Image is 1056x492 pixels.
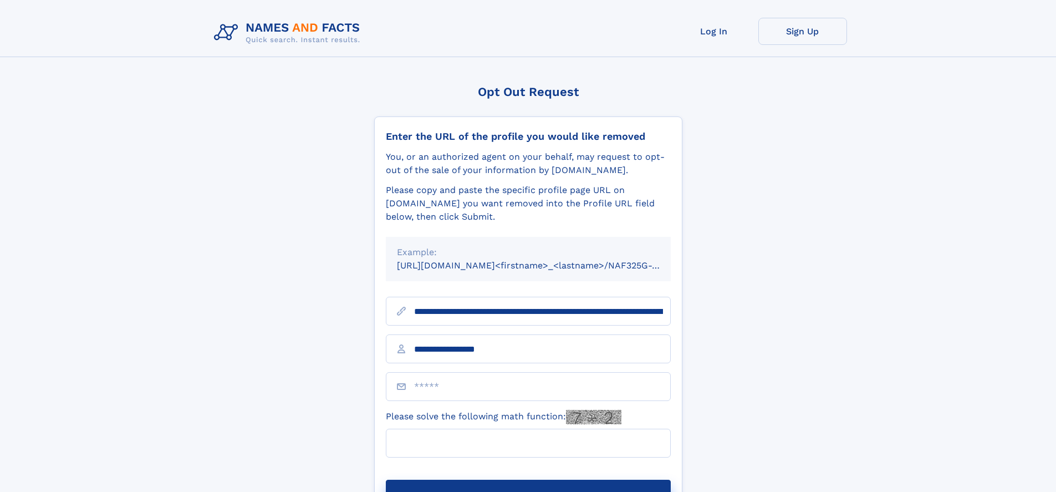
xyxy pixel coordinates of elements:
[670,18,758,45] a: Log In
[386,150,671,177] div: You, or an authorized agent on your behalf, may request to opt-out of the sale of your informatio...
[210,18,369,48] img: Logo Names and Facts
[758,18,847,45] a: Sign Up
[397,246,660,259] div: Example:
[386,130,671,143] div: Enter the URL of the profile you would like removed
[397,260,692,271] small: [URL][DOMAIN_NAME]<firstname>_<lastname>/NAF325G-xxxxxxxx
[386,184,671,224] div: Please copy and paste the specific profile page URL on [DOMAIN_NAME] you want removed into the Pr...
[386,410,621,424] label: Please solve the following math function:
[374,85,682,99] div: Opt Out Request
